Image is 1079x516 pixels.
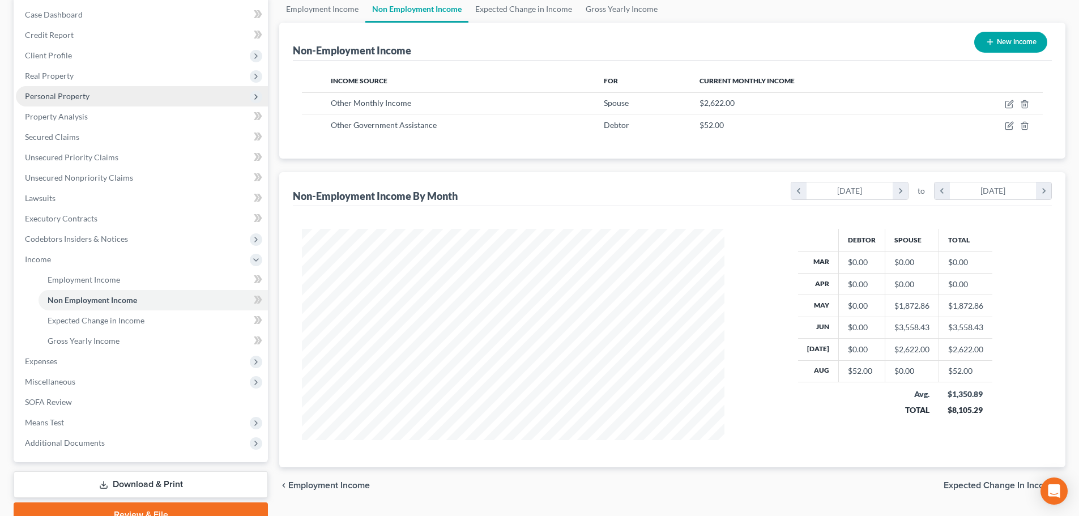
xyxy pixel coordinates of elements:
[848,344,876,355] div: $0.00
[939,339,992,360] td: $2,622.00
[16,5,268,25] a: Case Dashboard
[25,397,72,407] span: SOFA Review
[25,10,83,19] span: Case Dashboard
[25,377,75,386] span: Miscellaneous
[604,98,629,108] span: Spouse
[16,127,268,147] a: Secured Claims
[791,182,807,199] i: chevron_left
[39,270,268,290] a: Employment Income
[25,234,128,244] span: Codebtors Insiders & Notices
[894,279,929,290] div: $0.00
[16,106,268,127] a: Property Analysis
[1040,477,1068,505] div: Open Intercom Messenger
[848,279,876,290] div: $0.00
[39,331,268,351] a: Gross Yearly Income
[25,30,74,40] span: Credit Report
[48,336,120,346] span: Gross Yearly Income
[848,257,876,268] div: $0.00
[700,76,795,85] span: Current Monthly Income
[948,389,983,400] div: $1,350.89
[25,71,74,80] span: Real Property
[25,173,133,182] span: Unsecured Nonpriority Claims
[288,481,370,490] span: Employment Income
[939,229,992,251] th: Total
[25,356,57,366] span: Expenses
[25,152,118,162] span: Unsecured Priority Claims
[918,185,925,197] span: to
[25,112,88,121] span: Property Analysis
[944,481,1056,490] span: Expected Change in Income
[39,310,268,331] a: Expected Change in Income
[894,257,929,268] div: $0.00
[798,251,839,273] th: Mar
[893,182,908,199] i: chevron_right
[48,295,137,305] span: Non Employment Income
[798,339,839,360] th: [DATE]
[331,98,411,108] span: Other Monthly Income
[848,322,876,333] div: $0.00
[25,254,51,264] span: Income
[16,392,268,412] a: SOFA Review
[16,188,268,208] a: Lawsuits
[798,317,839,338] th: Jun
[25,214,97,223] span: Executory Contracts
[894,389,929,400] div: Avg.
[798,273,839,295] th: Apr
[16,168,268,188] a: Unsecured Nonpriority Claims
[279,481,370,490] button: chevron_left Employment Income
[974,32,1047,53] button: New Income
[700,120,724,130] span: $52.00
[39,290,268,310] a: Non Employment Income
[894,322,929,333] div: $3,558.43
[25,91,89,101] span: Personal Property
[894,404,929,416] div: TOTAL
[25,438,105,447] span: Additional Documents
[604,120,629,130] span: Debtor
[48,275,120,284] span: Employment Income
[16,208,268,229] a: Executory Contracts
[25,193,56,203] span: Lawsuits
[1036,182,1051,199] i: chevron_right
[798,295,839,317] th: May
[700,98,735,108] span: $2,622.00
[948,404,983,416] div: $8,105.29
[939,317,992,338] td: $3,558.43
[279,481,288,490] i: chevron_left
[950,182,1037,199] div: [DATE]
[939,295,992,317] td: $1,872.86
[848,300,876,312] div: $0.00
[25,417,64,427] span: Means Test
[14,471,268,498] a: Download & Print
[939,273,992,295] td: $0.00
[894,365,929,377] div: $0.00
[838,229,885,251] th: Debtor
[894,300,929,312] div: $1,872.86
[25,132,79,142] span: Secured Claims
[894,344,929,355] div: $2,622.00
[25,50,72,60] span: Client Profile
[939,251,992,273] td: $0.00
[331,120,437,130] span: Other Government Assistance
[604,76,618,85] span: For
[939,360,992,382] td: $52.00
[935,182,950,199] i: chevron_left
[16,147,268,168] a: Unsecured Priority Claims
[293,189,458,203] div: Non-Employment Income By Month
[331,76,387,85] span: Income Source
[807,182,893,199] div: [DATE]
[848,365,876,377] div: $52.00
[293,44,411,57] div: Non-Employment Income
[16,25,268,45] a: Credit Report
[48,315,144,325] span: Expected Change in Income
[885,229,939,251] th: Spouse
[798,360,839,382] th: Aug
[944,481,1065,490] button: Expected Change in Income chevron_right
